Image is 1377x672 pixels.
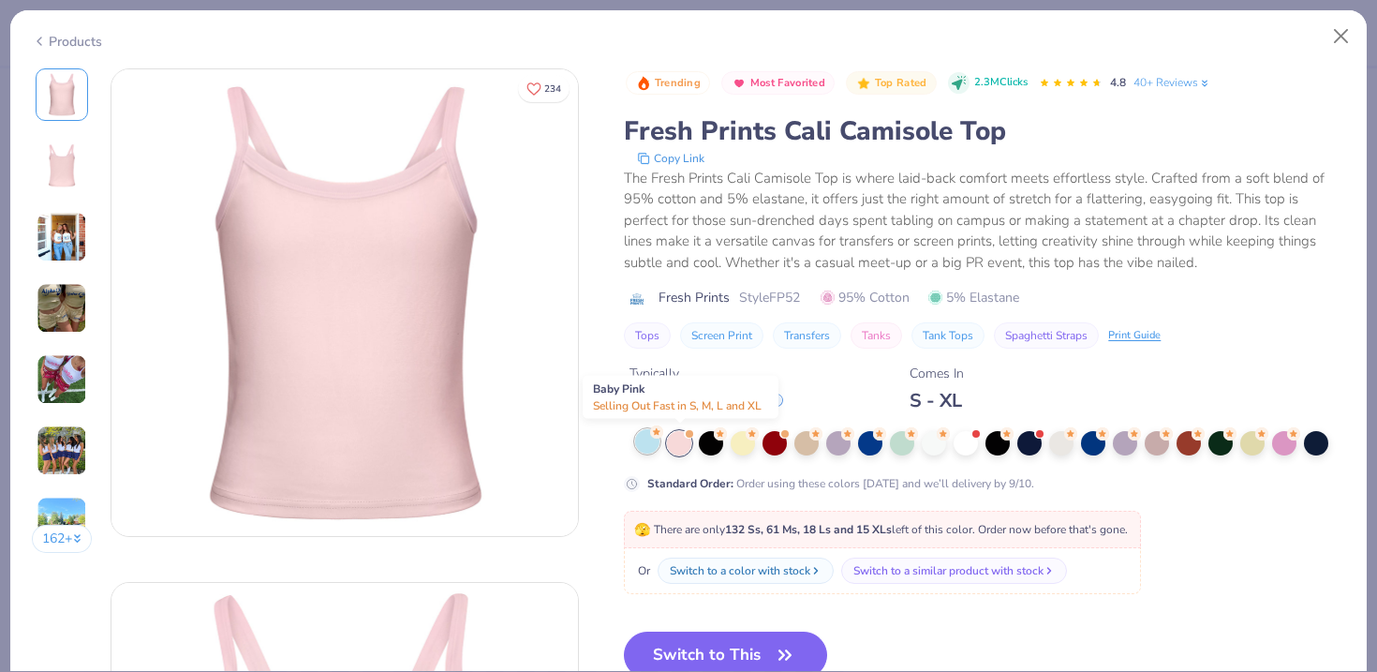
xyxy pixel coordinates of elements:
div: Fresh Prints Cali Camisole Top [624,113,1345,149]
span: 4.8 [1110,75,1126,90]
button: Close [1324,19,1359,54]
div: Print Guide [1108,328,1161,344]
span: Top Rated [875,78,927,88]
img: Front [39,72,84,117]
div: Switch to a similar product with stock [853,562,1044,579]
img: Trending sort [636,76,651,91]
strong: 132 Ss, 61 Ms, 18 Ls and 15 XLs [725,522,892,537]
div: Baby Pink [583,376,778,419]
button: Badge Button [721,71,835,96]
strong: Standard Order : [647,476,733,491]
span: 2.3M Clicks [974,75,1028,91]
div: Comes In [910,364,964,383]
img: User generated content [37,283,87,334]
span: 234 [544,84,561,94]
span: 🫣 [634,521,650,539]
span: 5% Elastane [928,288,1019,307]
img: User generated content [37,426,87,476]
div: Typically [629,364,783,383]
img: brand logo [624,291,649,306]
img: Top Rated sort [856,76,871,91]
span: Style FP52 [739,288,800,307]
span: Trending [655,78,701,88]
a: 40+ Reviews [1133,74,1211,91]
button: 162+ [32,525,93,553]
button: Transfers [773,322,841,349]
button: copy to clipboard [631,149,710,168]
div: S - XL [910,389,964,412]
button: Switch to a color with stock [658,558,834,584]
span: Fresh Prints [659,288,730,307]
div: Products [32,32,102,52]
div: The Fresh Prints Cali Camisole Top is where laid-back comfort meets effortless style. Crafted fro... [624,168,1345,274]
div: Order using these colors [DATE] and we’ll delivery by 9/10. [647,475,1034,492]
img: User generated content [37,354,87,405]
div: Switch to a color with stock [670,562,810,579]
button: Screen Print [680,322,763,349]
span: Selling Out Fast in S, M, L and XL [593,398,762,413]
button: Spaghetti Straps [994,322,1099,349]
span: There are only left of this color. Order now before that's gone. [634,522,1128,537]
span: 95% Cotton [821,288,910,307]
img: Front [111,69,578,536]
img: Most Favorited sort [732,76,747,91]
button: Switch to a similar product with stock [841,558,1067,584]
button: Tank Tops [911,322,985,349]
button: Like [518,75,570,102]
button: Tops [624,322,671,349]
button: Tanks [851,322,902,349]
img: Back [39,143,84,188]
span: Or [634,562,650,579]
button: Badge Button [846,71,936,96]
span: Most Favorited [750,78,825,88]
div: 4.8 Stars [1039,68,1103,98]
img: User generated content [37,212,87,262]
img: User generated content [37,497,87,547]
button: Badge Button [626,71,710,96]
